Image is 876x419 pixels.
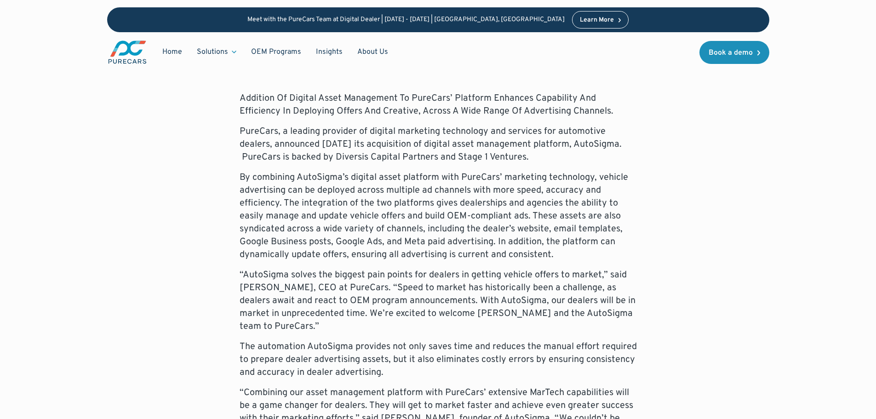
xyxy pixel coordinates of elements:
[197,47,228,57] div: Solutions
[107,40,148,65] img: purecars logo
[247,16,565,24] p: Meet with the PureCars Team at Digital Dealer | [DATE] - [DATE] | [GEOGRAPHIC_DATA], [GEOGRAPHIC_...
[580,17,614,23] div: Learn More
[189,43,244,61] div: Solutions
[244,43,309,61] a: OEM Programs
[709,49,753,57] div: Book a demo
[572,11,629,29] a: Learn More
[240,171,637,261] p: By combining AutoSigma’s digital asset platform with PureCars’ marketing technology, vehicle adve...
[240,125,637,164] p: PureCars, a leading provider of digital marketing technology and services for automotive dealers,...
[240,269,637,333] p: “AutoSigma solves the biggest pain points for dealers in getting vehicle offers to market,” said ...
[699,41,769,64] a: Book a demo
[107,40,148,65] a: main
[240,92,637,118] p: Addition Of Digital Asset Management To PureCars’ Platform Enhances Capability And Efficiency In ...
[155,43,189,61] a: Home
[240,340,637,379] p: The automation AutoSigma provides not only saves time and reduces the manual effort required to p...
[309,43,350,61] a: Insights
[350,43,395,61] a: About Us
